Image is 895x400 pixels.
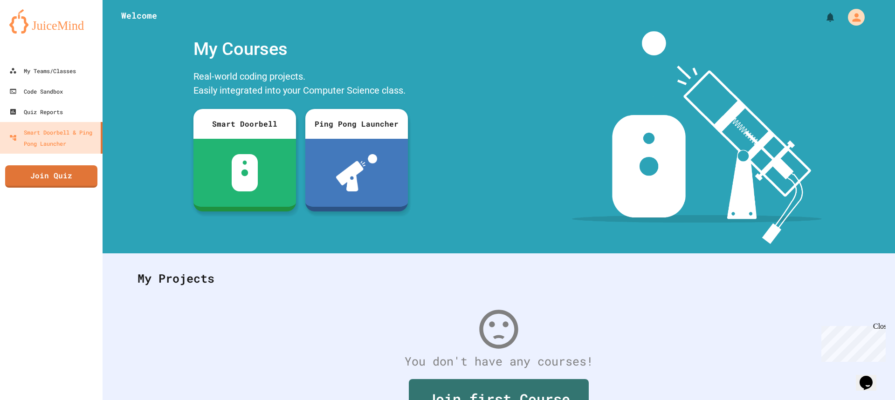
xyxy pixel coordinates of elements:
img: ppl-with-ball.png [336,154,378,191]
div: You don't have any courses! [128,353,869,370]
div: Code Sandbox [9,86,63,97]
a: Join Quiz [5,165,97,188]
div: My Notifications [807,9,838,25]
img: banner-image-my-projects.png [572,31,822,244]
img: sdb-white.svg [232,154,258,191]
div: Smart Doorbell & Ping Pong Launcher [9,127,97,149]
div: Chat with us now!Close [4,4,64,59]
div: My Projects [128,260,869,297]
div: Ping Pong Launcher [305,109,408,139]
div: Smart Doorbell [193,109,296,139]
iframe: chat widget [856,363,886,391]
div: My Courses [189,31,413,67]
div: Real-world coding projects. Easily integrated into your Computer Science class. [189,67,413,102]
div: Quiz Reports [9,106,63,117]
iframe: chat widget [818,322,886,362]
div: My Account [838,7,867,28]
img: logo-orange.svg [9,9,93,34]
div: My Teams/Classes [9,65,76,76]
